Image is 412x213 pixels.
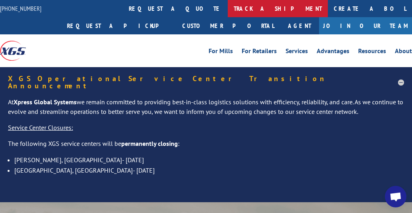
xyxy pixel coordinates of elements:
a: Join Our Team [319,17,412,34]
h5: XGS Operational Service Center Transition Announcement [8,75,404,90]
p: The following XGS service centers will be : [8,139,404,155]
a: Request a pickup [61,17,176,34]
a: Services [286,48,308,57]
p: At we remain committed to providing best-in-class logistics solutions with efficiency, reliabilit... [8,98,404,123]
a: Resources [358,48,386,57]
strong: permanently closing [121,139,178,147]
a: For Retailers [242,48,277,57]
li: [GEOGRAPHIC_DATA], [GEOGRAPHIC_DATA]- [DATE] [14,165,404,175]
a: About [395,48,412,57]
a: Customer Portal [176,17,280,34]
li: [PERSON_NAME], [GEOGRAPHIC_DATA]- [DATE] [14,155,404,165]
a: For Mills [209,48,233,57]
u: Service Center Closures: [8,123,73,131]
a: Agent [280,17,319,34]
a: Open chat [385,186,406,207]
a: Advantages [317,48,349,57]
strong: Xpress Global Systems [14,98,77,106]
